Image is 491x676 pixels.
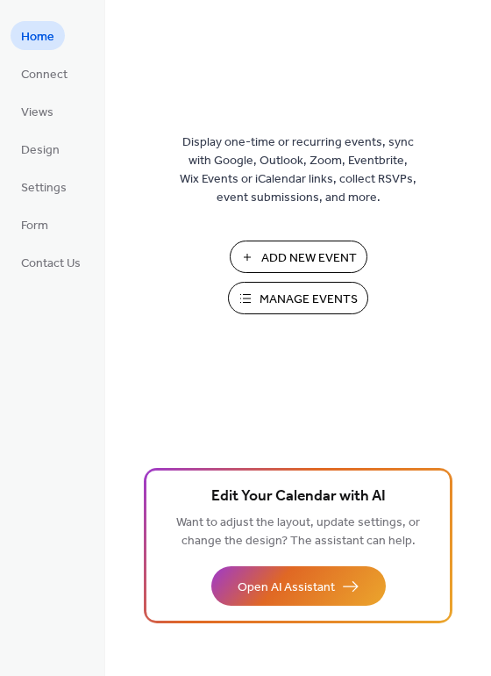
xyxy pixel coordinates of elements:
span: Settings [21,179,67,198]
span: Edit Your Calendar with AI [211,485,386,509]
span: Add New Event [261,249,357,268]
a: Connect [11,59,78,88]
a: Design [11,134,70,163]
span: Display one-time or recurring events, sync with Google, Outlook, Zoom, Eventbrite, Wix Events or ... [180,133,416,207]
span: Connect [21,66,68,84]
button: Manage Events [228,282,368,314]
span: Contact Us [21,255,81,273]
button: Add New Event [230,241,367,273]
span: Open AI Assistant [238,579,335,597]
span: Want to adjust the layout, update settings, or change the design? The assistant can help. [176,511,420,553]
a: Contact Us [11,248,91,277]
a: Home [11,21,65,50]
span: Design [21,141,60,160]
span: Views [21,104,53,122]
a: Form [11,210,59,239]
span: Form [21,217,48,235]
a: Settings [11,172,77,201]
span: Home [21,28,54,47]
button: Open AI Assistant [211,566,386,606]
span: Manage Events [260,291,358,309]
a: Views [11,97,64,126]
